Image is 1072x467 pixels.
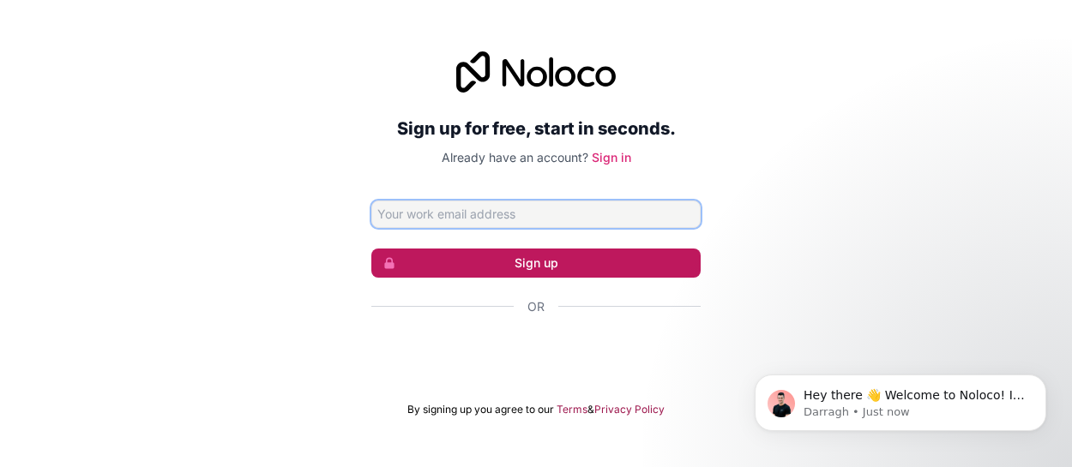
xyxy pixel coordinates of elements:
span: By signing up you agree to our [407,403,554,416]
a: Privacy Policy [594,403,665,416]
span: Or [527,298,545,315]
a: Sign in [592,150,631,165]
button: Sign up [371,248,701,278]
span: Already have an account? [442,150,588,165]
iframe: Sign in with Google Button [363,334,709,372]
a: Terms [557,403,587,416]
h2: Sign up for free, start in seconds. [371,113,701,144]
iframe: Intercom notifications message [729,338,1072,458]
span: & [587,403,594,416]
input: Email address [371,201,701,228]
